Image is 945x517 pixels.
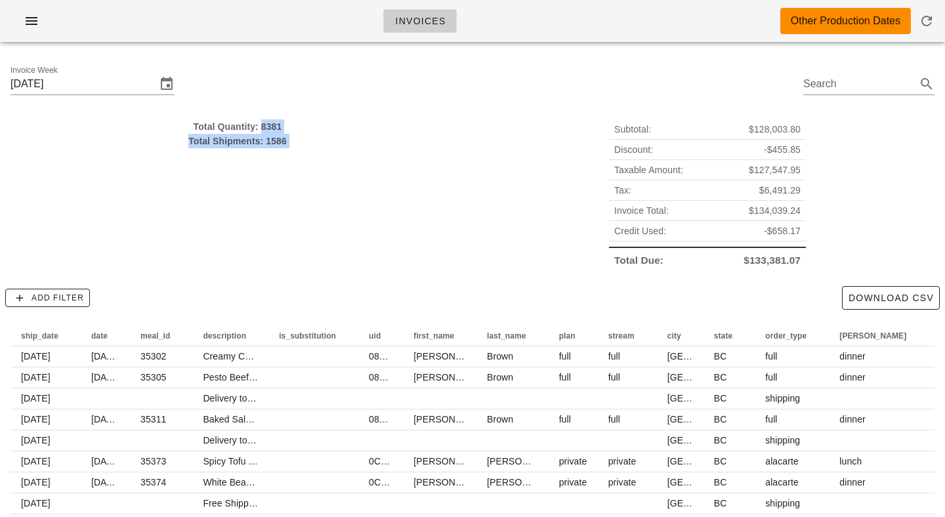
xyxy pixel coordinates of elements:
span: [DATE] [91,372,121,383]
span: [DATE] [21,498,51,508]
span: dinner [839,414,866,424]
span: order_type [765,331,807,341]
th: is_substitution: Not sorted. Activate to sort ascending. [268,325,358,346]
span: BC [714,372,727,383]
label: Invoice Week [10,66,58,75]
span: plan [559,331,576,341]
span: White Bean & Kale Pasta with Cashew-Coconut Sauce [203,477,430,487]
span: [DATE] [21,393,51,403]
th: order_type: Not sorted. Activate to sort ascending. [755,325,829,346]
div: Other Production Dates [791,13,900,29]
span: Credit Used: [614,224,666,238]
span: state [714,331,733,341]
span: dinner [839,372,866,383]
span: Invoices [394,16,446,26]
span: shipping [765,393,800,403]
span: 0CPbjXnbm9gzHBT5WGOR4twSxIg1 [369,456,526,466]
span: full [608,351,620,362]
span: Baked Salmon, Cauliflower & Pesto [203,414,350,424]
span: full [765,414,777,424]
span: first_name [413,331,454,341]
span: [GEOGRAPHIC_DATA] [667,435,764,445]
span: [GEOGRAPHIC_DATA] [667,456,764,466]
span: Taxable Amount: [614,163,683,177]
span: [DATE] [21,456,51,466]
th: date: Not sorted. Activate to sort ascending. [81,325,130,346]
span: Total Due: [614,253,663,268]
span: BC [714,435,727,445]
span: 35373 [140,456,166,466]
span: full [608,414,620,424]
span: private [559,477,587,487]
span: [PERSON_NAME] [487,456,563,466]
th: last_name: Not sorted. Activate to sort ascending. [476,325,549,346]
span: stream [608,331,635,341]
span: full [765,372,777,383]
th: uid: Not sorted. Activate to sort ascending. [358,325,403,346]
span: BC [714,498,727,508]
span: alacarte [765,456,799,466]
span: full [559,372,571,383]
span: [DATE] [91,414,121,424]
span: BC [714,414,727,424]
span: lunch [839,456,862,466]
span: shipping [765,435,800,445]
span: [GEOGRAPHIC_DATA] [667,372,764,383]
span: last_name [487,331,526,341]
div: Total Shipments: 1586 [10,134,465,148]
span: Brown [487,351,513,362]
th: state: Not sorted. Activate to sort ascending. [703,325,755,346]
span: [GEOGRAPHIC_DATA] [667,393,764,403]
span: 35374 [140,477,166,487]
span: $6,491.29 [759,183,801,197]
span: Pesto Beef Bowl [203,372,271,383]
span: Free Shipping [203,498,261,508]
th: ship_date: Not sorted. Activate to sort ascending. [10,325,81,346]
span: $133,381.07 [744,253,801,268]
span: description [203,331,246,341]
span: date [91,331,108,341]
span: Delivery to [GEOGRAPHIC_DATA] (V5N 1R4) [203,435,393,445]
span: [DATE] [91,351,121,362]
span: is_substitution [279,331,336,341]
span: [DATE] [21,414,51,424]
span: $128,003.80 [749,122,801,136]
th: meal_id: Not sorted. Activate to sort ascending. [130,325,192,346]
span: ship_date [21,331,58,341]
span: 0CPbjXnbm9gzHBT5WGOR4twSxIg1 [369,477,526,487]
span: full [765,351,777,362]
span: [PERSON_NAME] [413,414,490,424]
span: [PERSON_NAME] [413,372,490,383]
span: Brown [487,372,513,383]
span: $127,547.95 [749,163,801,177]
span: meal_id [140,331,170,341]
span: [DATE] [21,477,51,487]
span: Tax: [614,183,631,197]
span: [GEOGRAPHIC_DATA] [667,414,764,424]
span: BC [714,477,727,487]
span: 35302 [140,351,166,362]
span: city [667,331,681,341]
a: Invoices [383,9,457,33]
th: first_name: Not sorted. Activate to sort ascending. [403,325,476,346]
span: BC [714,351,727,362]
span: [PERSON_NAME] [413,477,490,487]
th: plan: Not sorted. Activate to sort ascending. [549,325,598,346]
span: full [559,414,571,424]
span: 35311 [140,414,166,424]
button: Download CSV [842,286,940,310]
span: Invoice Total: [614,203,669,218]
span: private [608,477,637,487]
span: full [559,351,571,362]
span: private [559,456,587,466]
span: [GEOGRAPHIC_DATA] [667,351,764,362]
span: -$658.17 [764,224,801,238]
span: [DATE] [21,351,51,362]
span: full [608,372,620,383]
span: [DATE] [21,372,51,383]
th: description: Not sorted. Activate to sort ascending. [192,325,268,346]
span: [PERSON_NAME] [839,331,906,341]
span: -$455.85 [764,142,801,157]
span: [DATE] [91,456,121,466]
span: $134,039.24 [749,203,801,218]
